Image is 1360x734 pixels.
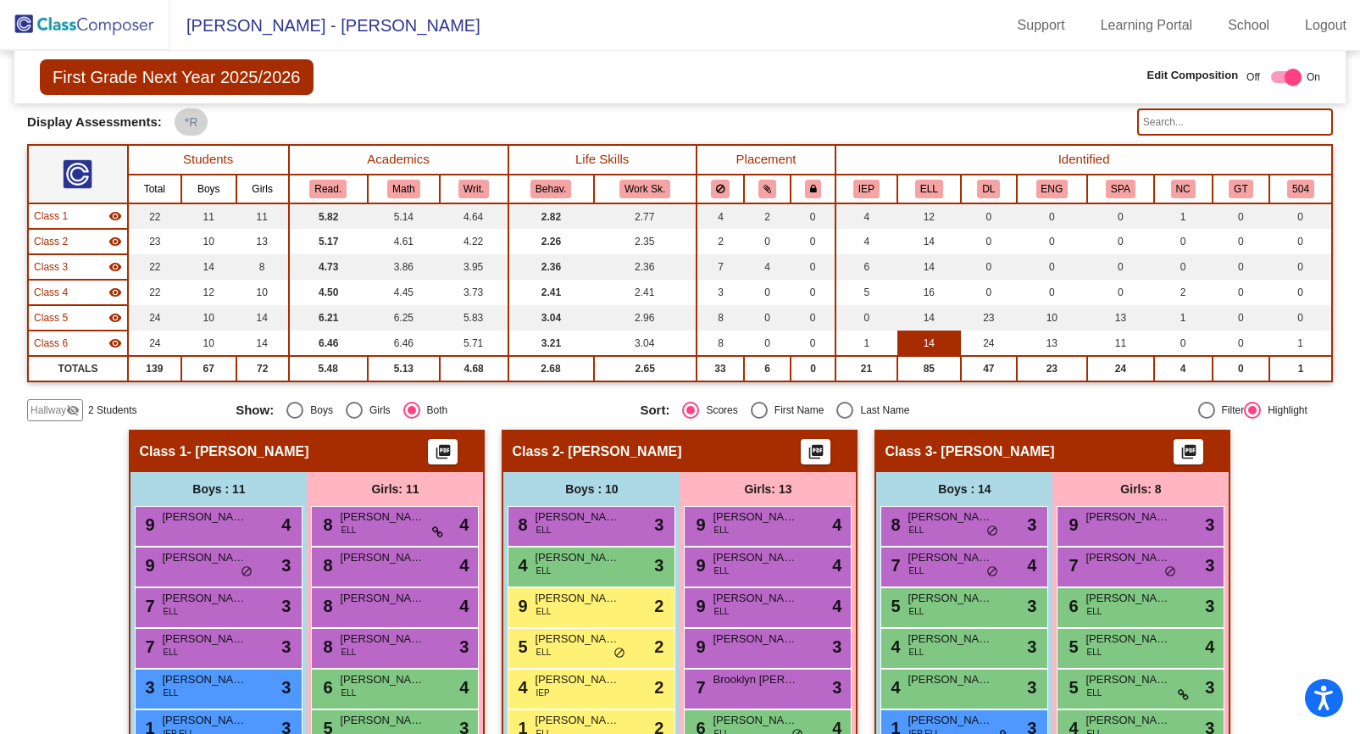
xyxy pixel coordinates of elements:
[697,203,745,229] td: 4
[181,356,236,381] td: 67
[340,631,425,648] span: [PERSON_NAME]
[1213,356,1270,381] td: 0
[236,203,289,229] td: 11
[536,564,551,577] span: ELL
[744,356,791,381] td: 6
[1154,280,1213,305] td: 2
[897,305,962,331] td: 14
[713,549,797,566] span: [PERSON_NAME]
[897,229,962,254] td: 14
[1064,515,1078,534] span: 9
[1154,203,1213,229] td: 1
[1087,280,1154,305] td: 0
[897,356,962,381] td: 85
[1213,331,1270,356] td: 0
[28,356,128,381] td: TOTALS
[433,443,453,467] mat-icon: picture_as_pdf
[34,285,68,300] span: Class 4
[640,402,1031,419] mat-radio-group: Select an option
[236,229,289,254] td: 13
[162,549,247,566] span: [PERSON_NAME]
[697,254,745,280] td: 7
[1269,356,1332,381] td: 1
[1291,12,1360,39] a: Logout
[1154,254,1213,280] td: 0
[128,254,181,280] td: 22
[428,439,458,464] button: Print Students Details
[440,356,508,381] td: 4.68
[835,175,896,203] th: Individualized Education Plan
[535,549,619,566] span: [PERSON_NAME]
[1154,175,1213,203] th: Newcomer
[319,597,332,615] span: 8
[513,597,527,615] span: 9
[713,605,729,618] span: ELL
[281,593,291,619] span: 3
[835,280,896,305] td: 5
[289,305,369,331] td: 6.21
[908,590,992,607] span: [PERSON_NAME]
[1269,203,1332,229] td: 0
[128,280,181,305] td: 22
[108,286,122,299] mat-icon: visibility
[886,515,900,534] span: 8
[768,403,824,418] div: First Name
[236,331,289,356] td: 14
[1287,180,1314,198] button: 504
[697,229,745,254] td: 2
[654,553,663,578] span: 3
[835,305,896,331] td: 0
[697,305,745,331] td: 8
[1087,175,1154,203] th: Primary Language - Spanish
[691,515,705,534] span: 9
[1087,254,1154,280] td: 0
[699,403,737,418] div: Scores
[1154,305,1213,331] td: 1
[897,175,962,203] th: English Language Learner
[713,524,729,537] span: ELL
[986,525,998,538] span: do_not_disturb_alt
[387,180,419,198] button: Math
[977,180,1000,198] button: DL
[340,549,425,566] span: [PERSON_NAME]
[744,280,791,305] td: 0
[162,590,247,607] span: [PERSON_NAME]
[340,509,425,525] span: [PERSON_NAME]
[289,331,369,356] td: 6.46
[835,203,896,229] td: 4
[1085,549,1170,566] span: [PERSON_NAME]
[1269,331,1332,356] td: 1
[832,512,841,537] span: 4
[40,59,313,95] span: First Grade Next Year 2025/2026
[319,556,332,575] span: 8
[961,229,1017,254] td: 0
[1307,70,1320,85] span: On
[594,280,697,305] td: 2.41
[1052,472,1229,506] div: Girls: 8
[744,331,791,356] td: 0
[459,593,469,619] span: 4
[1017,229,1087,254] td: 0
[128,356,181,381] td: 139
[744,229,791,254] td: 0
[139,443,186,460] span: Class 1
[560,443,682,460] span: - [PERSON_NAME]
[1213,305,1270,331] td: 0
[241,565,253,579] span: do_not_disturb_alt
[128,175,181,203] th: Total
[1017,331,1087,356] td: 13
[1214,12,1283,39] a: School
[853,403,909,418] div: Last Name
[897,203,962,229] td: 12
[961,254,1017,280] td: 0
[744,254,791,280] td: 4
[961,203,1017,229] td: 0
[1269,305,1332,331] td: 0
[508,145,697,175] th: Life Skills
[1213,254,1270,280] td: 0
[459,553,469,578] span: 4
[1205,512,1214,537] span: 3
[303,403,333,418] div: Boys
[181,254,236,280] td: 14
[1174,439,1203,464] button: Print Students Details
